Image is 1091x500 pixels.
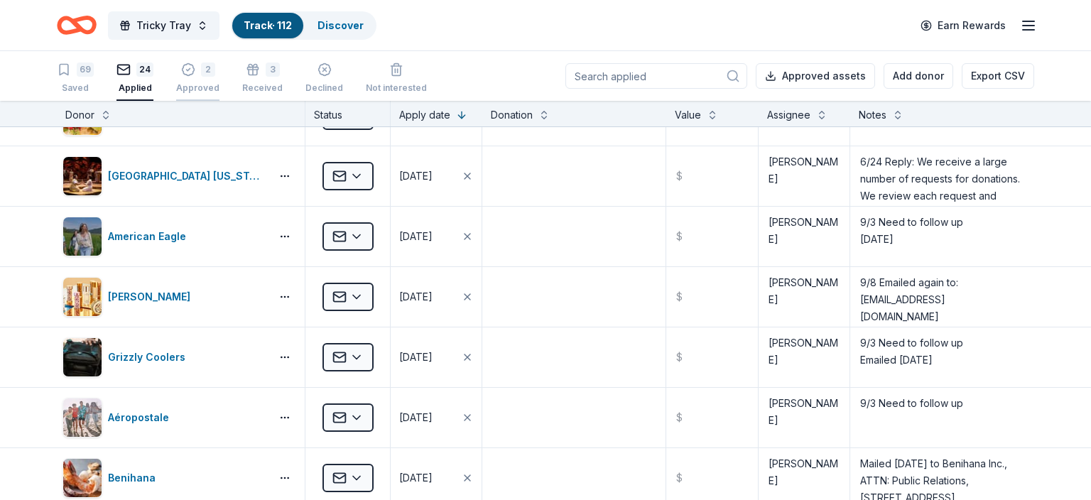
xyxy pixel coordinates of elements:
div: 3 [266,62,280,77]
div: Apply date [399,107,450,124]
div: Approved [176,82,219,94]
div: Assignee [767,107,810,124]
textarea: [PERSON_NAME] [760,389,848,446]
div: [DATE] [399,228,433,245]
button: Declined [305,57,343,101]
textarea: [PERSON_NAME] [760,268,848,325]
div: [GEOGRAPHIC_DATA] [US_STATE] [108,168,265,185]
img: Image for Grizzly Coolers [63,338,102,376]
button: Export CSV [962,63,1034,89]
button: [DATE] [391,207,482,266]
button: Add donor [884,63,953,89]
input: Search applied [565,63,747,89]
div: Not interested [366,82,427,94]
div: Declined [305,82,343,94]
textarea: 6/24 Reply: We receive a large number of requests for donations. We review each request and attem... [852,148,1033,205]
a: Earn Rewards [912,13,1014,38]
img: Image for Elizabeth Arden [63,278,102,316]
div: [DATE] [399,409,433,426]
button: 24Applied [116,57,153,101]
div: [DATE] [399,349,433,366]
button: [DATE] [391,146,482,206]
div: [PERSON_NAME] [108,288,196,305]
a: Discover [317,19,364,31]
div: Applied [116,82,153,94]
div: Notes [859,107,886,124]
div: [DATE] [399,469,433,487]
button: 3Received [242,57,283,101]
div: Received [242,82,283,94]
a: Track· 112 [244,19,292,31]
a: Home [57,9,97,42]
textarea: 9/3 Need to follow up [DATE] [852,208,1033,265]
button: [DATE] [391,267,482,327]
div: [DATE] [399,168,433,185]
button: Approved assets [756,63,875,89]
button: Tricky Tray [108,11,219,40]
div: 2 [201,62,215,77]
textarea: 9/3 Need to follow up [852,389,1033,446]
div: 69 [77,62,94,77]
img: Image for Aéropostale [63,398,102,437]
button: Track· 112Discover [231,11,376,40]
textarea: 9/3 Need to follow up Emailed [DATE] [852,329,1033,386]
div: [DATE] [399,288,433,305]
button: Image for American EagleAmerican Eagle [63,217,265,256]
div: Saved [57,82,94,94]
button: Image for State Theatre New Jersey[GEOGRAPHIC_DATA] [US_STATE] [63,156,265,196]
div: American Eagle [108,228,192,245]
button: Image for BenihanaBenihana [63,458,265,498]
div: Value [675,107,701,124]
img: Image for Benihana [63,459,102,497]
textarea: [PERSON_NAME] [760,208,848,265]
span: Tricky Tray [136,17,191,34]
textarea: [PERSON_NAME] [760,148,848,205]
button: Image for AéropostaleAéropostale [63,398,265,437]
div: Grizzly Coolers [108,349,191,366]
button: Not interested [366,57,427,101]
button: 69Saved [57,57,94,101]
button: Image for Elizabeth Arden[PERSON_NAME] [63,277,265,317]
button: 2Approved [176,57,219,101]
div: 24 [136,62,153,77]
img: Image for American Eagle [63,217,102,256]
textarea: [PERSON_NAME] [760,329,848,386]
div: Benihana [108,469,161,487]
button: [DATE] [391,388,482,447]
img: Image for State Theatre New Jersey [63,157,102,195]
div: Donor [65,107,94,124]
div: Aéropostale [108,409,175,426]
button: [DATE] [391,327,482,387]
div: Status [305,101,391,126]
textarea: 9/8 Emailed again to: [EMAIL_ADDRESS][DOMAIN_NAME] Emailed [DATE] [852,268,1033,325]
button: Image for Grizzly CoolersGrizzly Coolers [63,337,265,377]
div: Donation [491,107,533,124]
